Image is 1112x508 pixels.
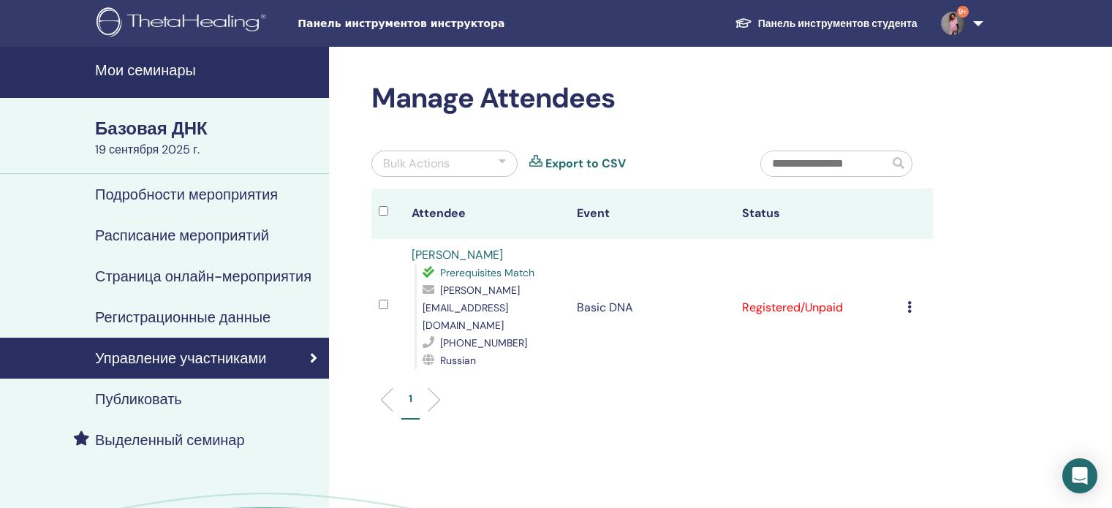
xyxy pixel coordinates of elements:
img: graduation-cap-white.svg [735,17,752,29]
th: Event [570,189,735,239]
h2: Manage Attendees [371,82,933,115]
font: Расписание мероприятий [95,226,269,245]
font: Базовая ДНК [95,117,208,140]
font: Панель инструментов студента [758,17,918,30]
font: Управление участниками [95,349,266,368]
font: Панель инструментов инструктора [298,18,504,29]
font: 9+ [958,7,967,16]
a: [PERSON_NAME] [412,247,503,262]
font: Страница онлайн-мероприятия [95,267,311,286]
a: Базовая ДНК19 сентября 2025 г. [86,116,329,159]
span: Prerequisites Match [440,266,534,279]
img: logo.png [97,7,271,40]
font: 19 сентября 2025 г. [95,142,200,157]
span: [PHONE_NUMBER] [440,336,527,349]
font: Выделенный семинар [95,431,245,450]
th: Attendee [404,189,570,239]
div: Open Intercom Messenger [1062,458,1097,493]
div: Bulk Actions [383,155,450,173]
span: [PERSON_NAME][EMAIL_ADDRESS][DOMAIN_NAME] [423,284,520,332]
font: Подробности мероприятия [95,185,278,204]
font: Публиковать [95,390,182,409]
a: Панель инструментов студента [723,10,929,37]
font: Мои семинары [95,61,196,80]
span: Russian [440,354,476,367]
td: Basic DNA [570,239,735,376]
th: Status [735,189,900,239]
img: default.jpg [941,12,964,35]
a: Export to CSV [545,155,626,173]
font: Регистрационные данные [95,308,271,327]
p: 1 [409,391,412,406]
